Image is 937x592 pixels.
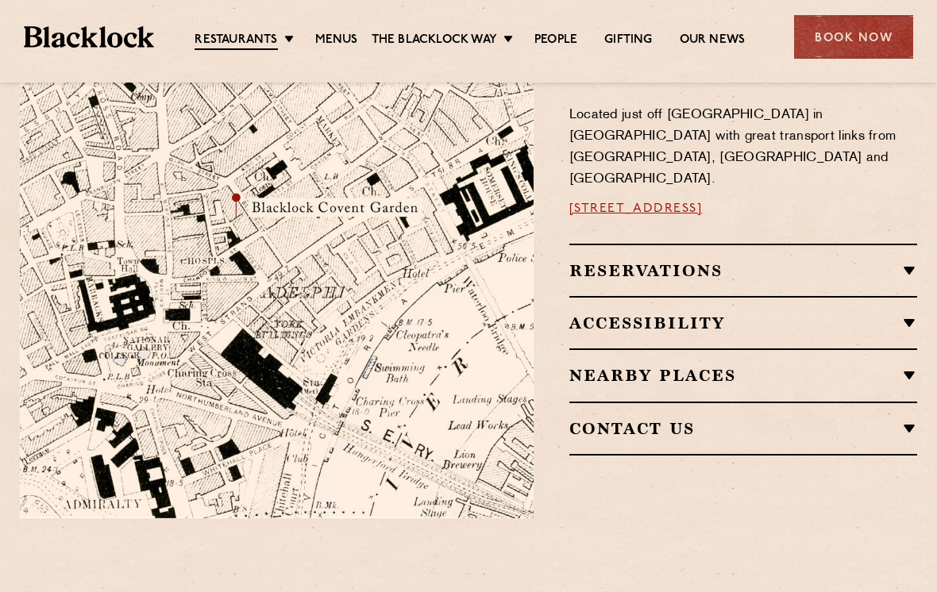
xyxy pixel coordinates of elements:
a: Restaurants [195,33,277,50]
a: The Blacklock Way [372,33,497,48]
h2: Reservations [569,261,917,280]
h2: Contact Us [569,419,917,438]
h2: Accessibility [569,313,917,333]
a: Our News [680,33,746,48]
img: svg%3E [331,371,553,519]
a: [STREET_ADDRESS] [569,202,703,215]
h2: Nearby Places [569,366,917,385]
a: Gifting [604,33,652,48]
img: BL_Textured_Logo-footer-cropped.svg [24,26,154,48]
a: Menus [315,33,358,48]
span: Located just off [GEOGRAPHIC_DATA] in [GEOGRAPHIC_DATA] with great transport links from [GEOGRAPH... [569,109,897,186]
a: People [534,33,577,48]
div: Book Now [794,15,913,59]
